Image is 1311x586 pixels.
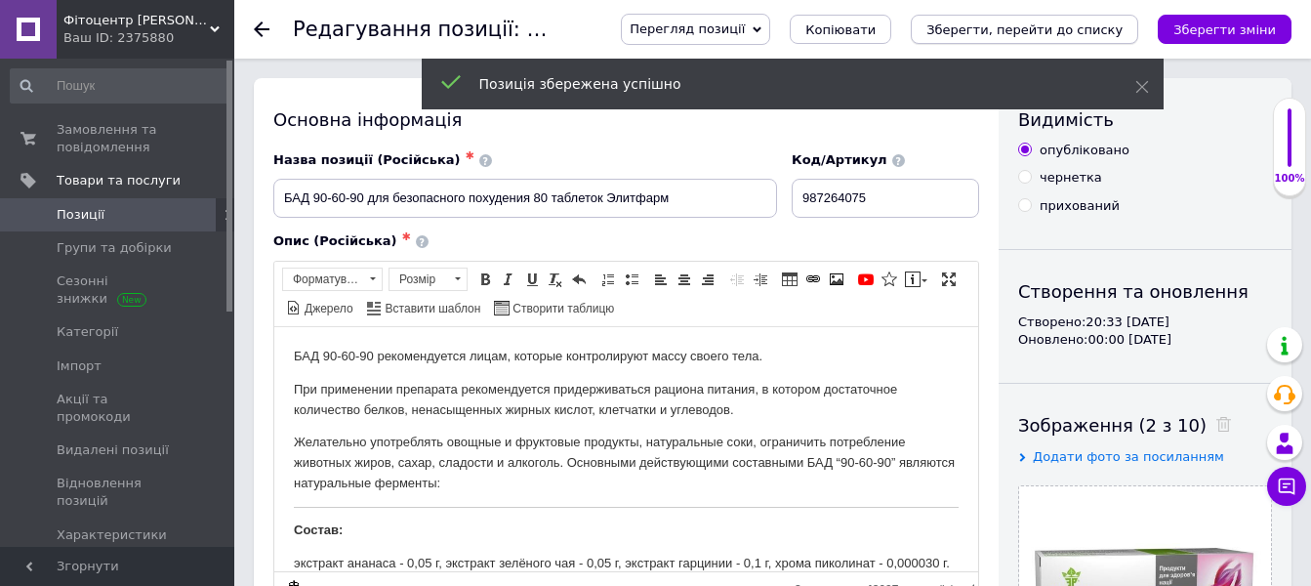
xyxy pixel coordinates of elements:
span: Вставити шаблон [383,301,481,317]
span: Додати фото за посиланням [1033,449,1224,464]
a: Таблиця [779,269,800,290]
i: Зберегти зміни [1173,22,1276,37]
div: Створення та оновлення [1018,279,1272,304]
span: Групи та добірки [57,239,172,257]
span: Відновлення позицій [57,475,181,510]
span: Характеристики [57,526,167,544]
a: Розмір [389,268,468,291]
a: Максимізувати [938,269,960,290]
a: Жирний (Ctrl+B) [474,269,496,290]
span: Назва позиції (Російська) [273,152,461,167]
span: Сезонні знижки [57,272,181,308]
span: ✱ [402,230,411,243]
a: По центру [674,269,695,290]
a: Зменшити відступ [726,269,748,290]
a: По лівому краю [650,269,672,290]
input: Наприклад, H&M жіноча сукня зелена 38 розмір вечірня максі з блискітками [273,179,777,218]
span: Копіювати [805,22,876,37]
div: Оновлено: 00:00 [DATE] [1018,331,1272,349]
span: Позиції [57,206,104,224]
span: Видалені позиції [57,441,169,459]
a: Форматування [282,268,383,291]
p: БАД 90-60-90 рекомендуется лицам, которые контролируют массу своего тела. [20,20,684,40]
span: Розмір [389,269,448,290]
a: Вставити повідомлення [902,269,930,290]
span: ✱ [466,149,474,162]
a: Вставити іконку [879,269,900,290]
div: Повернутися назад [254,21,269,37]
div: чернетка [1040,169,1102,187]
span: Джерело [302,301,353,317]
a: Вставити шаблон [364,297,484,318]
span: Створити таблицю [510,301,614,317]
a: Вставити/Редагувати посилання (Ctrl+L) [802,269,824,290]
div: Створено: 20:33 [DATE] [1018,314,1272,331]
p: Желательно употреблять овощные и фруктовые продукты, натуральные соки, ограничить потребление жив... [20,105,684,166]
span: Код/Артикул [792,152,887,167]
button: Зберегти, перейти до списку [911,15,1138,44]
span: Перегляд позиції [630,21,745,36]
div: Позиція збережена успішно [479,74,1086,94]
a: Вставити/видалити нумерований список [597,269,619,290]
p: При применении препарата рекомендуется придерживаться рациона питания, в котором достаточное коли... [20,53,684,94]
iframe: Редактор, CBE72D7F-F21D-4501-860E-E92B2DF981E8 [274,327,978,571]
a: Підкреслений (Ctrl+U) [521,269,543,290]
div: Зображення (2 з 10) [1018,413,1272,438]
span: Категорії [57,323,118,341]
h1: Редагування позиції: БАД 90-60-90 для безопасного похудения 80 таблеток Элитфарм [293,18,1238,41]
button: Зберегти зміни [1158,15,1291,44]
strong: Состав: [20,195,68,210]
span: Імпорт [57,357,102,375]
div: 100% Якість заповнення [1273,98,1306,196]
span: Фітоцентр Здоров'я & Краса [63,12,210,29]
a: Зображення [826,269,847,290]
a: Створити таблицю [491,297,617,318]
div: Ваш ID: 2375880 [63,29,234,47]
input: Пошук [10,68,230,104]
div: Видимість [1018,107,1272,132]
span: Форматування [283,269,363,290]
button: Копіювати [790,15,891,44]
p: экстракт ананаса - 0,05 г, экстракт зелёного чая - 0,05 г, экстракт гарцинии - 0,1 г, хрома пикол... [20,227,684,247]
a: Повернути (Ctrl+Z) [568,269,590,290]
a: По правому краю [697,269,718,290]
div: опубліковано [1040,142,1129,159]
div: прихований [1040,197,1120,215]
span: Товари та послуги [57,172,181,189]
a: Видалити форматування [545,269,566,290]
span: Опис (Російська) [273,233,397,248]
span: Акції та промокоди [57,391,181,426]
a: Курсив (Ctrl+I) [498,269,519,290]
div: Основна інформація [273,107,979,132]
span: Замовлення та повідомлення [57,121,181,156]
a: Вставити/видалити маркований список [621,269,642,290]
a: Джерело [283,297,356,318]
i: Зберегти, перейти до списку [926,22,1123,37]
div: 100% [1274,172,1305,186]
button: Чат з покупцем [1267,467,1306,506]
a: Збільшити відступ [750,269,771,290]
a: Додати відео з YouTube [855,269,877,290]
